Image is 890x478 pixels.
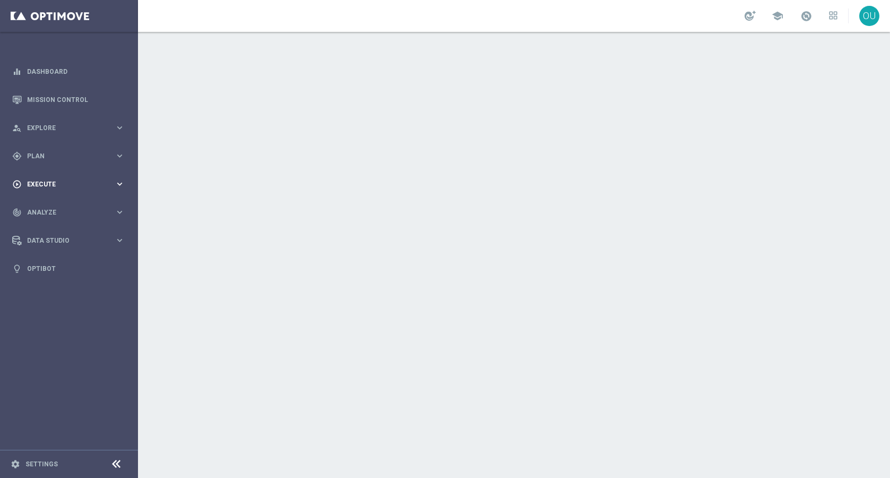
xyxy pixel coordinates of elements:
a: Dashboard [27,57,125,86]
i: keyboard_arrow_right [115,179,125,189]
i: lightbulb [12,264,22,274]
a: Optibot [27,254,125,283]
i: keyboard_arrow_right [115,235,125,245]
i: keyboard_arrow_right [115,207,125,217]
a: Settings [25,461,58,467]
i: keyboard_arrow_right [115,151,125,161]
div: OU [859,6,879,26]
div: Plan [12,151,115,161]
i: equalizer [12,67,22,76]
span: Analyze [27,209,115,216]
button: gps_fixed Plan keyboard_arrow_right [12,152,125,160]
div: Analyze [12,208,115,217]
button: equalizer Dashboard [12,67,125,76]
span: Explore [27,125,115,131]
span: school [772,10,783,22]
button: Data Studio keyboard_arrow_right [12,236,125,245]
button: person_search Explore keyboard_arrow_right [12,124,125,132]
button: lightbulb Optibot [12,264,125,273]
div: Mission Control [12,86,125,114]
i: keyboard_arrow_right [115,123,125,133]
span: Execute [27,181,115,187]
i: play_circle_outline [12,180,22,189]
button: play_circle_outline Execute keyboard_arrow_right [12,180,125,189]
div: Dashboard [12,57,125,86]
div: Execute [12,180,115,189]
i: gps_fixed [12,151,22,161]
button: Mission Control [12,96,125,104]
span: Data Studio [27,237,115,244]
a: Mission Control [27,86,125,114]
i: person_search [12,123,22,133]
i: settings [11,459,20,469]
i: track_changes [12,208,22,217]
div: Optibot [12,254,125,283]
button: track_changes Analyze keyboard_arrow_right [12,208,125,217]
div: Data Studio [12,236,115,245]
span: Plan [27,153,115,159]
div: Explore [12,123,115,133]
